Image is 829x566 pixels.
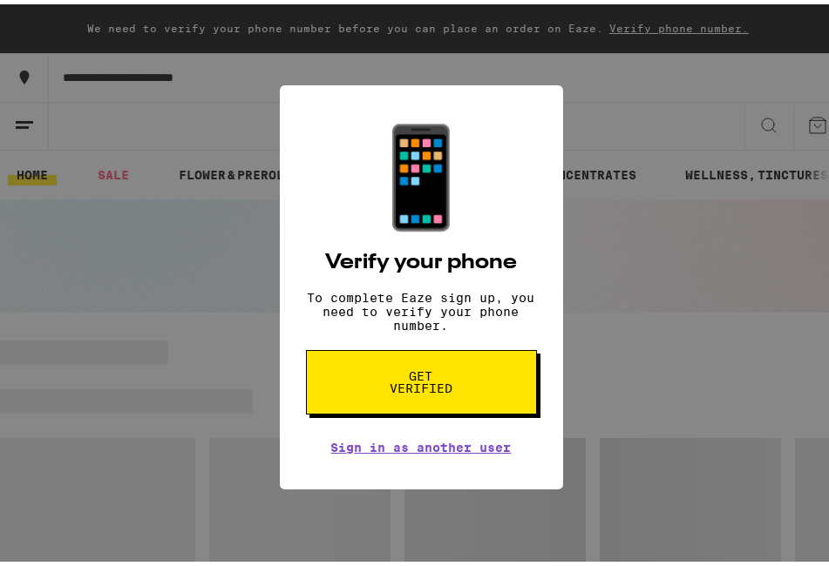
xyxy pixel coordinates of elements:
span: Hi. Need any help? [10,12,126,26]
button: Get verified [306,346,537,410]
div: 📱 [360,116,482,231]
a: Sign in as another user [331,436,512,450]
span: Get verified [377,366,466,390]
h2: Verify your phone [325,248,517,269]
p: To complete Eaze sign up, you need to verify your phone number. [306,286,537,328]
